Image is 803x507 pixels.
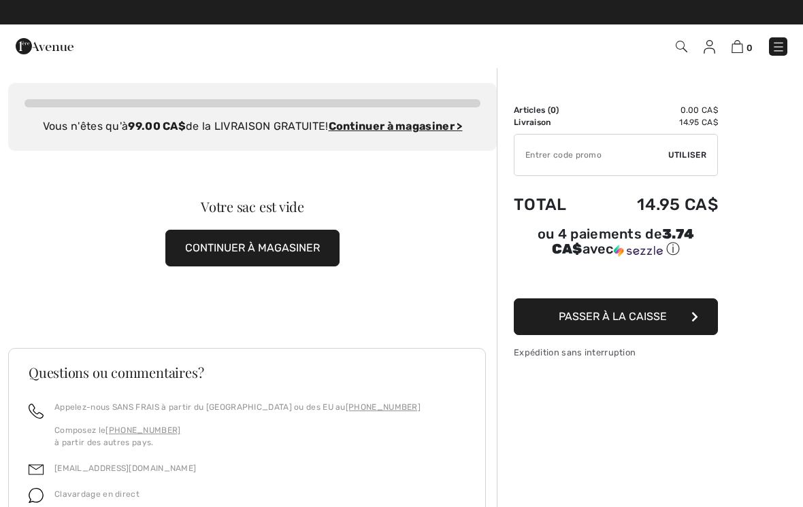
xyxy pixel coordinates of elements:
[514,135,668,175] input: Code promo
[732,38,753,54] a: 0
[594,181,718,228] td: 14.95 CA$
[346,402,421,412] a: [PHONE_NUMBER]
[704,40,715,54] img: Mes infos
[514,116,594,128] td: Livraison
[128,120,186,133] strong: 99.00 CA$
[33,200,472,213] div: Votre sac est vide
[54,424,421,449] p: Composez le à partir des autres pays.
[54,489,140,499] span: Clavardage en direct
[29,488,44,503] img: chat
[54,401,421,413] p: Appelez-nous SANS FRAIS à partir du [GEOGRAPHIC_DATA] ou des EU au
[552,226,695,257] span: 3.74 CA$
[614,245,663,257] img: Sezzle
[594,116,718,128] td: 14.95 CA$
[594,104,718,116] td: 0.00 CA$
[514,298,718,335] button: Passer à la caisse
[105,425,180,435] a: [PHONE_NUMBER]
[747,43,753,53] span: 0
[514,263,718,294] iframe: PayPal-paypal
[514,228,718,258] div: ou 4 paiements de avec
[668,149,706,161] span: Utiliser
[29,404,44,419] img: call
[772,40,785,54] img: Menu
[514,346,718,359] div: Expédition sans interruption
[514,228,718,263] div: ou 4 paiements de3.74 CA$avecSezzle Cliquez pour en savoir plus sur Sezzle
[514,104,594,116] td: Articles ( )
[16,39,73,52] a: 1ère Avenue
[165,230,340,266] button: CONTINUER À MAGASINER
[514,181,594,228] td: Total
[24,118,480,135] div: Vous n'êtes qu'à de la LIVRAISON GRATUITE!
[551,105,556,115] span: 0
[676,41,687,52] img: Recherche
[329,120,463,133] a: Continuer à magasiner >
[54,464,196,473] a: [EMAIL_ADDRESS][DOMAIN_NAME]
[559,310,667,323] span: Passer à la caisse
[16,33,73,60] img: 1ère Avenue
[732,40,743,53] img: Panier d'achat
[29,462,44,477] img: email
[29,366,465,379] h3: Questions ou commentaires?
